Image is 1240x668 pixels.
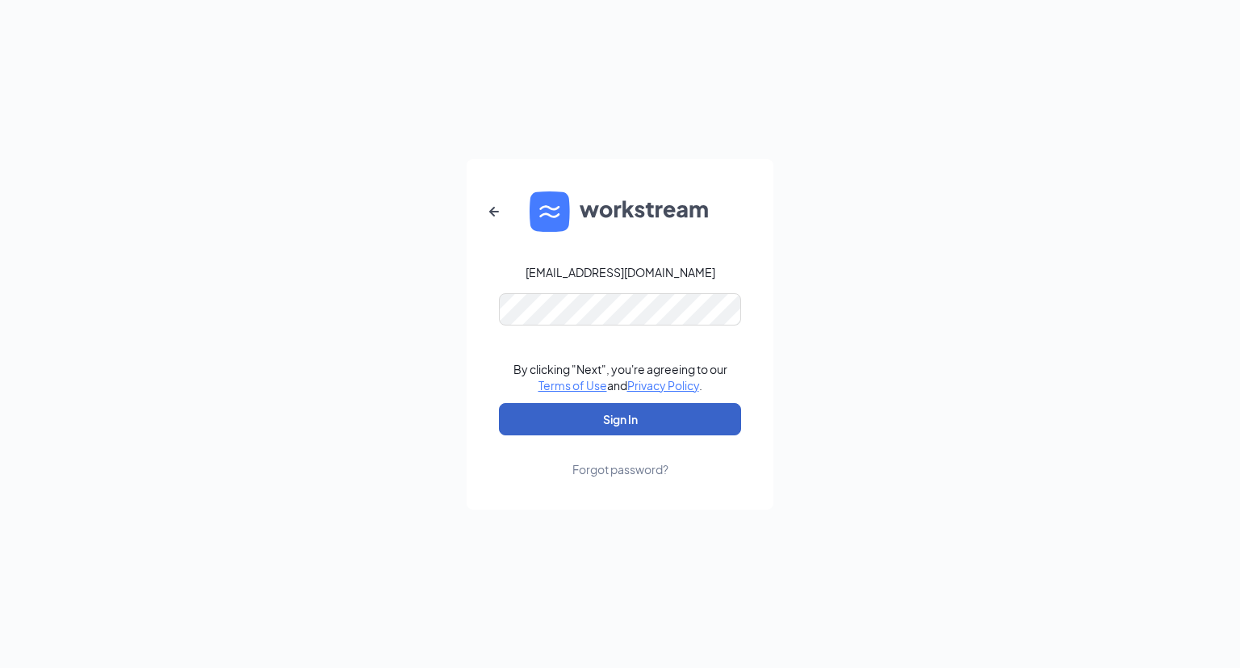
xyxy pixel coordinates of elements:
button: ArrowLeftNew [475,192,513,231]
svg: ArrowLeftNew [484,202,504,221]
button: Sign In [499,403,741,435]
a: Terms of Use [538,378,607,393]
a: Forgot password? [572,435,668,477]
div: Forgot password? [572,461,668,477]
div: [EMAIL_ADDRESS][DOMAIN_NAME] [526,264,715,280]
a: Privacy Policy [627,378,699,393]
img: WS logo and Workstream text [530,191,710,232]
div: By clicking "Next", you're agreeing to our and . [513,361,727,393]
